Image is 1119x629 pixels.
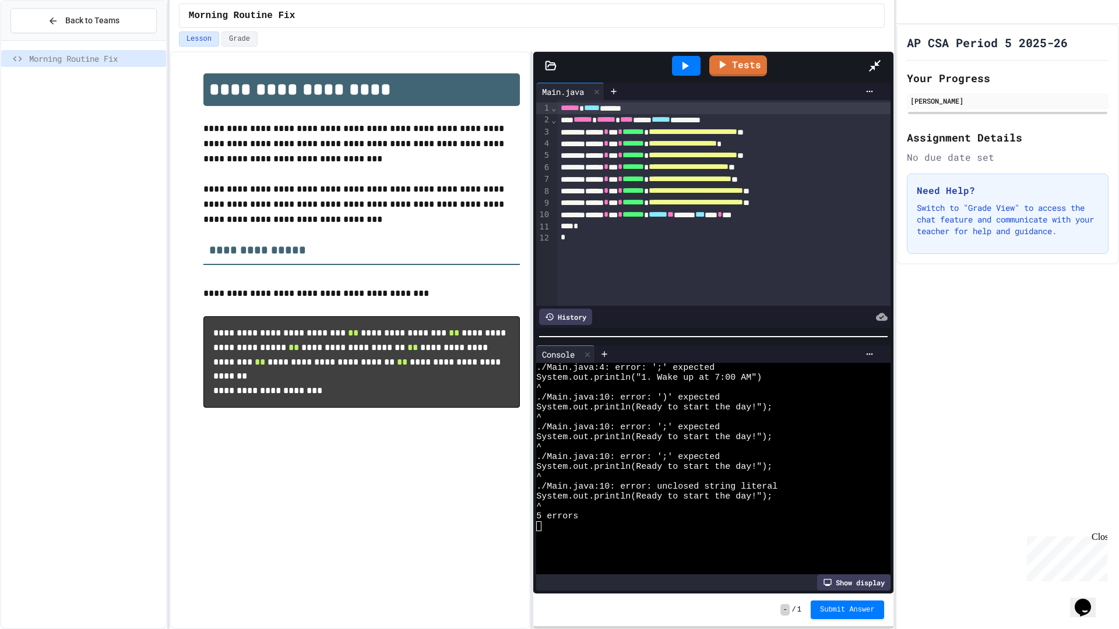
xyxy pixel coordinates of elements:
div: 9 [536,197,551,209]
span: Back to Teams [65,15,119,27]
span: ^ [536,442,541,452]
p: Switch to "Grade View" to access the chat feature and communicate with your teacher for help and ... [917,202,1099,237]
span: ./Main.java:10: error: unclosed string literal [536,482,777,492]
button: Lesson [179,31,219,47]
div: 4 [536,138,551,150]
div: 2 [536,114,551,126]
div: 6 [536,162,551,174]
div: 7 [536,174,551,185]
div: Console [536,348,580,361]
button: Back to Teams [10,8,157,33]
span: ./Main.java:10: error: ')' expected [536,393,720,402]
div: 10 [536,209,551,221]
button: Grade [221,31,258,47]
iframe: chat widget [1070,582,1107,617]
h3: Need Help? [917,183,1099,197]
span: / [792,605,796,614]
iframe: chat widget [1022,532,1107,581]
div: 11 [536,221,551,233]
div: 12 [536,232,551,244]
span: ^ [536,412,541,422]
div: 1 [536,103,551,114]
span: System.out.println(Ready to start the day!"); [536,402,772,412]
div: 5 [536,150,551,161]
h1: AP CSA Period 5 2025-26 [907,34,1068,51]
span: ./Main.java:10: error: ';' expected [536,422,720,432]
span: - [780,604,789,616]
span: ^ [536,383,541,393]
span: Morning Routine Fix [29,52,161,65]
span: 1 [797,605,801,614]
span: ./Main.java:4: error: ';' expected [536,363,715,373]
div: [PERSON_NAME] [910,96,1105,106]
span: System.out.println("1. Wake up at 7:00 AM") [536,373,762,383]
span: Morning Routine Fix [189,9,295,23]
h2: Your Progress [907,70,1109,86]
div: 8 [536,186,551,197]
div: Main.java [536,86,590,98]
span: 5 errors [536,511,578,521]
a: Tests [709,55,767,76]
span: ^ [536,472,541,482]
div: Console [536,345,595,363]
span: Fold line [551,103,557,112]
span: System.out.println(Ready to start the day!"); [536,492,772,501]
div: History [539,309,592,325]
h2: Assignment Details [907,129,1109,146]
div: Main.java [536,83,604,100]
span: ./Main.java:10: error: ';' expected [536,452,720,462]
span: Fold line [551,115,557,125]
span: System.out.println(Ready to start the day!"); [536,432,772,442]
div: Show display [817,574,891,591]
button: Submit Answer [811,600,884,619]
div: No due date set [907,150,1109,164]
span: System.out.println(Ready to start the day!"); [536,462,772,472]
div: Chat with us now!Close [5,5,80,74]
span: Submit Answer [820,605,875,614]
div: 3 [536,126,551,138]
